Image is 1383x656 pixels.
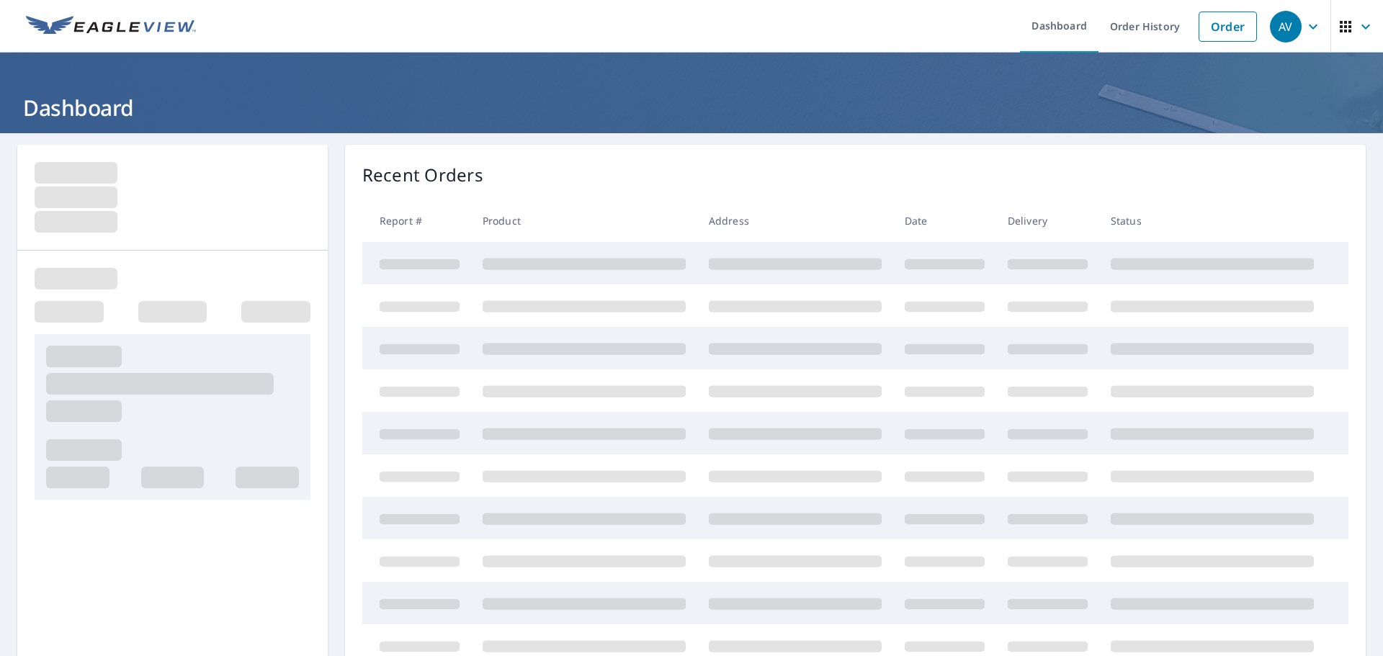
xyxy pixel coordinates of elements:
[697,199,893,242] th: Address
[17,93,1366,122] h1: Dashboard
[1099,199,1325,242] th: Status
[471,199,697,242] th: Product
[893,199,996,242] th: Date
[26,16,196,37] img: EV Logo
[362,162,483,188] p: Recent Orders
[1199,12,1257,42] a: Order
[1270,11,1302,42] div: AV
[362,199,471,242] th: Report #
[996,199,1099,242] th: Delivery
